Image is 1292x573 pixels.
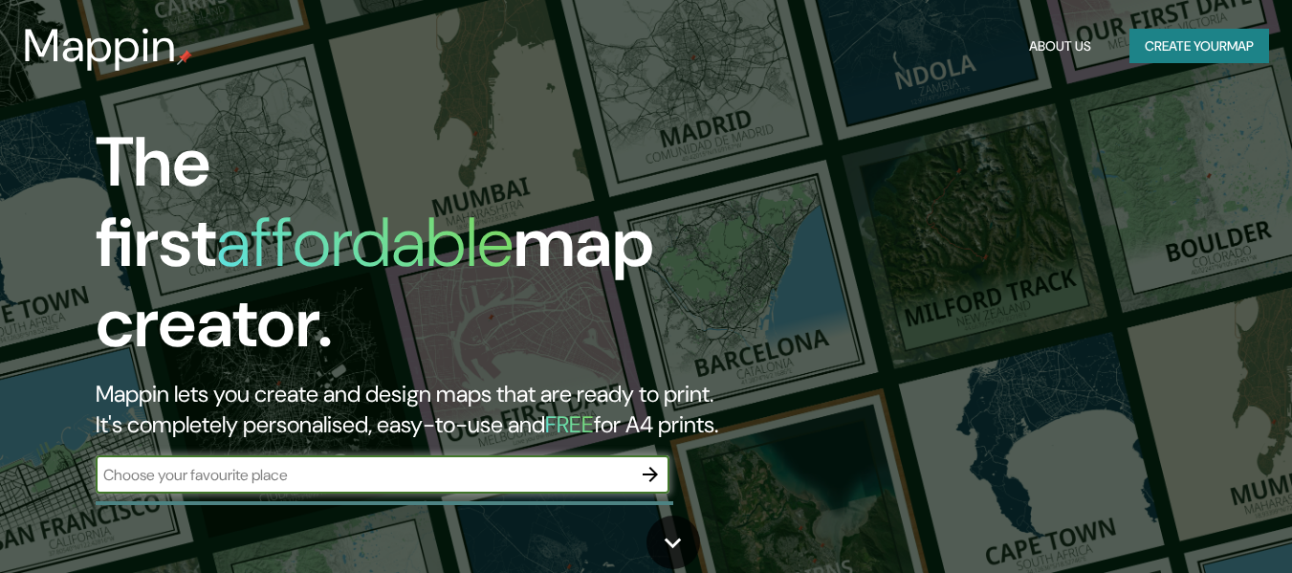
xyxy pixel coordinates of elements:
h1: The first map creator. [96,122,742,379]
img: mappin-pin [177,50,192,65]
input: Choose your favourite place [96,464,631,486]
h1: affordable [216,198,514,287]
button: About Us [1021,29,1099,64]
h5: FREE [545,409,594,439]
button: Create yourmap [1129,29,1269,64]
h3: Mappin [23,19,177,73]
h2: Mappin lets you create and design maps that are ready to print. It's completely personalised, eas... [96,379,742,440]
